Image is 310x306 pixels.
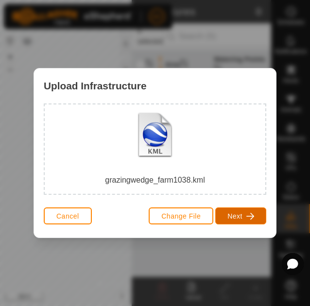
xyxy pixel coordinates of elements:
[227,212,242,220] span: Next
[52,112,258,186] div: grazingwedge_farm1038.kml
[215,207,266,224] button: Next
[44,207,92,224] button: Cancel
[44,78,146,93] span: Upload Infrastructure
[56,212,79,220] span: Cancel
[161,212,201,220] span: Change File
[149,207,213,224] button: Change File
